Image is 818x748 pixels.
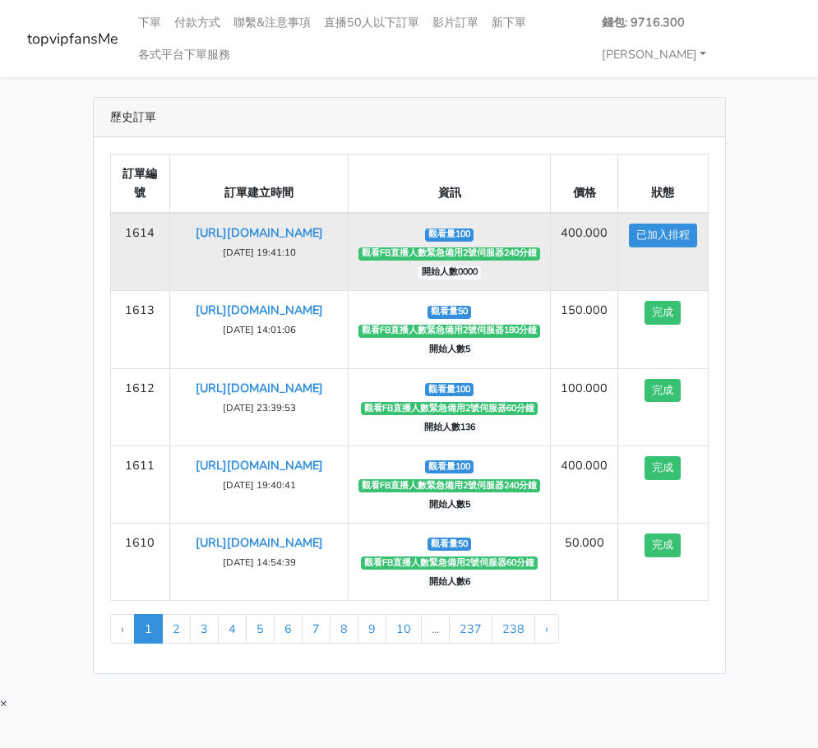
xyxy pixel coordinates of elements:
[427,538,472,551] span: 觀看量50
[196,302,323,318] a: [URL][DOMAIN_NAME]
[162,614,191,644] a: 2
[196,224,323,241] a: [URL][DOMAIN_NAME]
[427,306,472,319] span: 觀看量50
[551,446,618,523] td: 400.000
[223,323,296,336] small: [DATE] 14:01:06
[361,402,538,415] span: 觀看FB直播人數緊急備用2號伺服器60分鐘
[110,213,170,291] td: 1614
[110,155,170,214] th: 訂單編號
[426,7,485,39] a: 影片訂單
[317,7,426,39] a: 直播50人以下訂單
[551,523,618,600] td: 50.000
[534,614,559,644] a: Next »
[551,368,618,446] td: 100.000
[418,266,481,279] span: 開始人數0000
[449,614,492,644] a: 237
[425,229,474,242] span: 觀看量100
[358,247,541,261] span: 觀看FB直播人數緊急備用2號伺服器240分鐘
[595,39,714,71] a: [PERSON_NAME]
[110,291,170,368] td: 1613
[223,401,296,414] small: [DATE] 23:39:53
[551,213,618,291] td: 400.000
[425,344,474,357] span: 開始人數5
[425,575,474,589] span: 開始人數6
[196,380,323,396] a: [URL][DOMAIN_NAME]
[223,246,296,259] small: [DATE] 19:41:10
[168,7,227,39] a: 付款方式
[485,7,533,39] a: 新下單
[425,460,474,473] span: 觀看量100
[618,155,708,214] th: 狀態
[132,39,237,71] a: 各式平台下單服務
[94,98,725,137] div: 歷史訂單
[170,155,349,214] th: 訂單建立時間
[645,301,681,325] button: 完成
[358,614,386,644] a: 9
[358,325,541,338] span: 觀看FB直播人數緊急備用2號伺服器180分鐘
[551,155,618,214] th: 價格
[425,383,474,396] span: 觀看量100
[110,614,135,644] li: « Previous
[134,614,163,644] span: 1
[645,533,681,557] button: 完成
[358,479,541,492] span: 觀看FB直播人數緊急備用2號伺服器240分鐘
[645,456,681,480] button: 完成
[110,368,170,446] td: 1612
[645,379,681,403] button: 完成
[602,14,685,30] strong: 錢包: 9716.300
[196,534,323,551] a: [URL][DOMAIN_NAME]
[110,446,170,523] td: 1611
[27,23,118,55] a: topvipfansMe
[425,498,474,511] span: 開始人數5
[420,421,478,434] span: 開始人數136
[348,155,551,214] th: 資訊
[110,523,170,600] td: 1610
[246,614,275,644] a: 5
[190,614,219,644] a: 3
[223,478,296,492] small: [DATE] 19:40:41
[227,7,317,39] a: 聯繫&注意事項
[330,614,358,644] a: 8
[196,457,323,473] a: [URL][DOMAIN_NAME]
[302,614,330,644] a: 7
[361,556,538,570] span: 觀看FB直播人數緊急備用2號伺服器60分鐘
[492,614,535,644] a: 238
[274,614,303,644] a: 6
[551,291,618,368] td: 150.000
[223,556,296,569] small: [DATE] 14:54:39
[386,614,422,644] a: 10
[595,7,691,39] a: 錢包: 9716.300
[132,7,168,39] a: 下單
[218,614,247,644] a: 4
[629,224,697,247] button: 已加入排程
